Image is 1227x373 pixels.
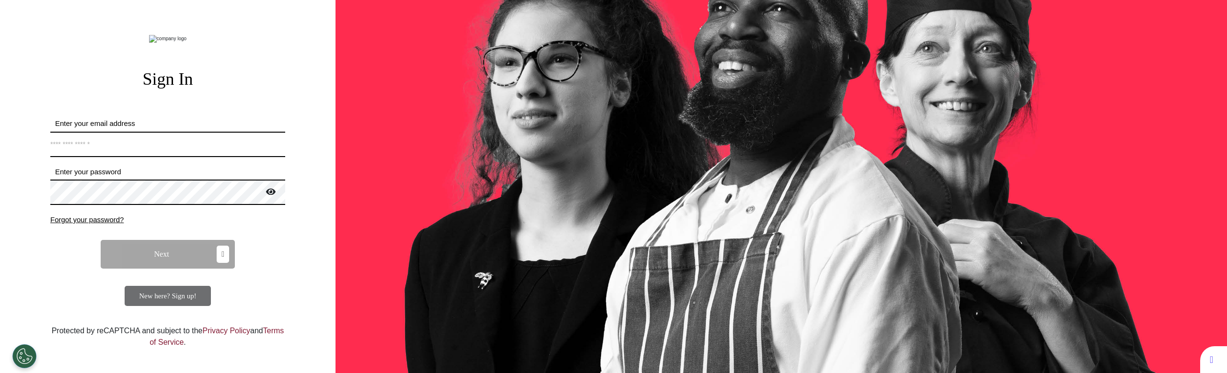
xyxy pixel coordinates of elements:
[50,215,124,224] span: Forgot your password?
[154,250,169,258] span: Next
[12,344,36,368] button: Open Preferences
[149,35,186,43] img: company logo
[139,292,197,300] span: New here? Sign up!
[101,240,235,269] button: Next
[202,327,250,335] a: Privacy Policy
[50,69,285,90] h2: Sign In
[50,167,285,178] label: Enter your password
[50,118,285,129] label: Enter your email address
[50,325,285,348] div: Protected by reCAPTCHA and subject to the and .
